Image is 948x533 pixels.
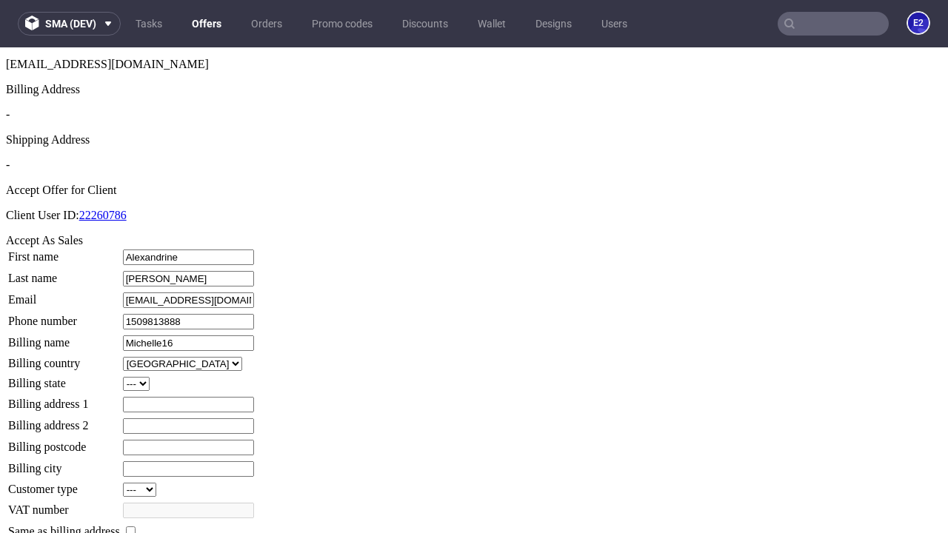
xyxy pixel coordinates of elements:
[7,349,121,366] td: Billing address 1
[6,86,942,99] div: Shipping Address
[18,12,121,36] button: sma (dev)
[6,136,942,150] div: Accept Offer for Client
[303,12,381,36] a: Promo codes
[908,13,929,33] figcaption: e2
[6,61,10,73] span: -
[6,111,10,124] span: -
[127,12,171,36] a: Tasks
[45,19,96,29] span: sma (dev)
[183,12,230,36] a: Offers
[6,36,942,49] div: Billing Address
[7,244,121,261] td: Email
[7,287,121,304] td: Billing name
[592,12,636,36] a: Users
[469,12,515,36] a: Wallet
[6,187,942,200] div: Accept As Sales
[7,435,121,450] td: Customer type
[393,12,457,36] a: Discounts
[7,455,121,472] td: VAT number
[7,223,121,240] td: Last name
[7,413,121,430] td: Billing city
[7,309,121,324] td: Billing country
[79,161,127,174] a: 22260786
[7,370,121,387] td: Billing address 2
[7,392,121,409] td: Billing postcode
[6,10,209,23] span: [EMAIL_ADDRESS][DOMAIN_NAME]
[7,266,121,283] td: Phone number
[7,329,121,344] td: Billing state
[7,201,121,218] td: First name
[527,12,581,36] a: Designs
[242,12,291,36] a: Orders
[7,476,121,492] td: Same as billing address
[6,161,942,175] p: Client User ID:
